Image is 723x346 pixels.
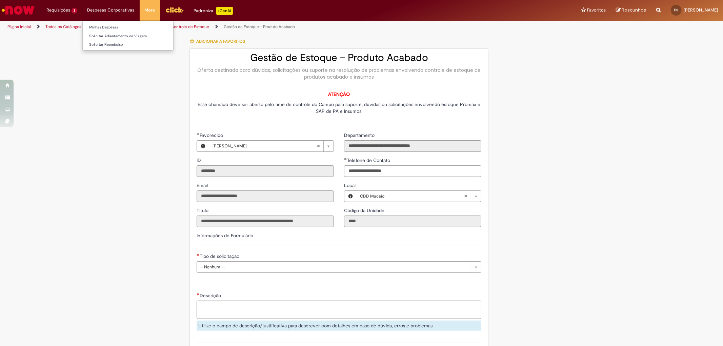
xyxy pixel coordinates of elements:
span: Obrigatório Preenchido [197,133,200,135]
a: Solicitar Adiantamento de Viagem [83,33,173,40]
span: Favoritos [587,7,606,14]
span: More [145,7,155,14]
span: CDD Maceio [360,191,464,202]
span: Necessários [197,293,200,296]
span: Somente leitura - Código da Unidade [344,207,386,213]
a: Minhas Despesas [83,24,173,31]
img: click_logo_yellow_360x200.png [165,5,184,15]
span: 2 [72,8,77,14]
input: Email [197,190,334,202]
a: Todos os Catálogos [45,24,81,29]
abbr: Limpar campo Local [461,191,471,202]
span: Adicionar a Favoritos [196,39,245,44]
input: Título [197,216,334,227]
div: Oferta destinada para dúvidas, solicitações ou suporte na resolução de problemas envolvendo contr... [197,67,481,80]
span: Somente leitura - Título [197,207,210,213]
a: Página inicial [7,24,31,29]
div: Utilize o campo de descrição/justificativa para descrever com detalhes em caso de dúvida, erros e... [197,321,481,331]
label: Somente leitura - ID [197,157,202,164]
span: Somente leitura - Departamento [344,132,376,138]
a: [PERSON_NAME]Limpar campo Favorecido [209,141,334,151]
span: Despesas Corporativas [87,7,135,14]
span: -- Nenhum -- [200,262,467,272]
ul: Trilhas de página [5,21,477,33]
span: Local [344,182,357,188]
textarea: Descrição [197,301,481,319]
a: Gestão de Estoque – Produto Acabado [224,24,295,29]
img: ServiceNow [1,3,36,17]
span: Descrição [200,292,222,299]
span: Tipo de solicitação [200,253,241,259]
span: Necessários [197,253,200,256]
input: Departamento [344,140,481,152]
span: ATENÇÃO [328,91,350,97]
span: [PERSON_NAME] [213,141,317,151]
abbr: Limpar campo Favorecido [313,141,323,151]
label: Somente leitura - Título [197,207,210,214]
label: Somente leitura - Código da Unidade [344,207,386,214]
input: ID [197,165,334,177]
label: Informações de Formulário [197,232,253,239]
a: Rascunhos [616,7,646,14]
span: Somente leitura - Email [197,182,209,188]
p: +GenAi [216,7,233,15]
span: Necessários - Favorecido [200,132,224,138]
span: Requisições [46,7,70,14]
button: Favorecido, Visualizar este registro Paulo Henrique Rodrigues Dos Santos [197,141,209,151]
p: Esse chamado deve ser aberto pelo time de controle do Campo para suporte, dúvidas ou solicitações... [197,101,481,115]
ul: Despesas Corporativas [82,20,174,50]
a: Controle de Estoque [171,24,209,29]
button: Local, Visualizar este registro CDD Maceio [344,191,357,202]
a: Solicitar Reembolso [83,41,173,48]
span: Somente leitura - ID [197,157,202,163]
label: Somente leitura - Departamento [344,132,376,139]
span: [PERSON_NAME] [684,7,718,13]
a: CDD MaceioLimpar campo Local [357,191,481,202]
label: Somente leitura - Email [197,182,209,189]
button: Adicionar a Favoritos [189,34,249,48]
span: Obrigatório Preenchido [344,158,347,160]
h2: Gestão de Estoque – Produto Acabado [197,52,481,63]
span: Rascunhos [622,7,646,13]
div: Padroniza [194,7,233,15]
input: Código da Unidade [344,216,481,227]
input: Telefone de Contato [344,165,481,177]
span: PS [674,8,678,12]
span: Telefone de Contato [347,157,391,163]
